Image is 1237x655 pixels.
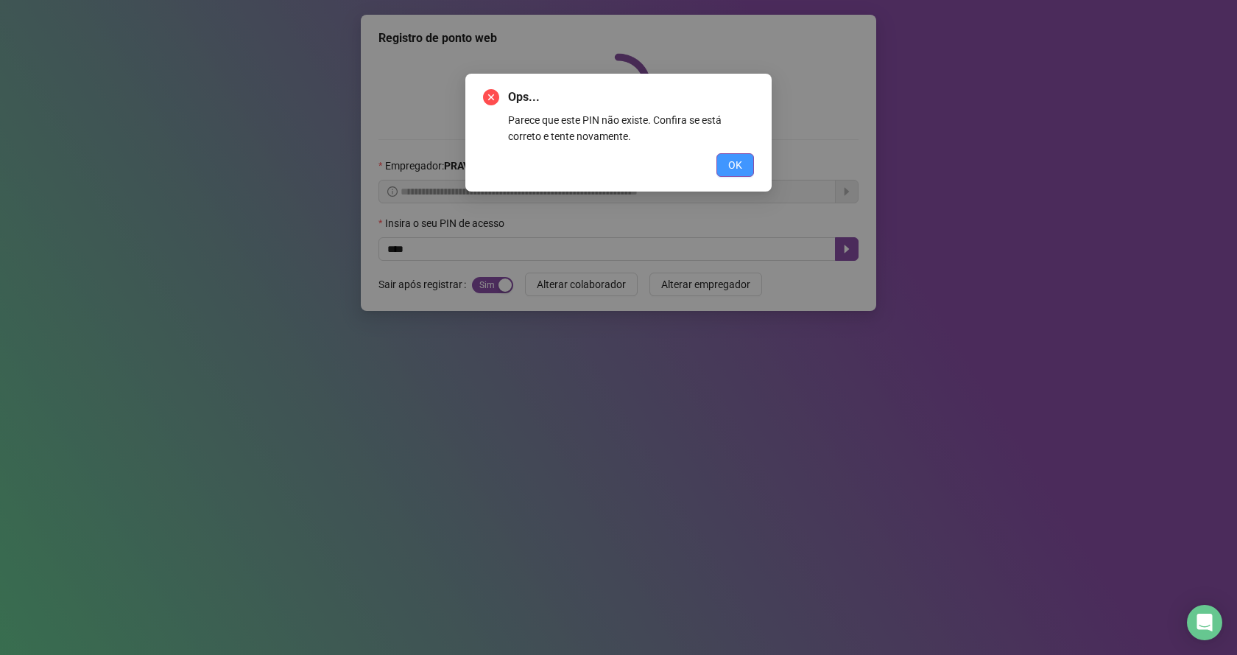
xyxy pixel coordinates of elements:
button: OK [716,153,754,177]
div: Parece que este PIN não existe. Confira se está correto e tente novamente. [508,112,754,144]
span: OK [728,157,742,173]
span: close-circle [483,89,499,105]
span: Ops... [508,88,754,106]
div: Open Intercom Messenger [1187,605,1222,640]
